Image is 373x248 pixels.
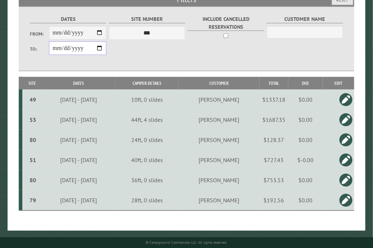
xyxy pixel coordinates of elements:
[43,96,114,103] div: [DATE] - [DATE]
[25,116,41,123] div: 53
[25,176,41,184] div: 80
[288,77,323,89] th: Due
[188,15,265,31] label: Include Cancelled Reservations
[179,89,259,110] td: [PERSON_NAME]
[115,190,179,211] td: 28ft, 0 slides
[115,150,179,170] td: 40ft, 0 slides
[42,77,115,89] th: Dates
[115,130,179,150] td: 24ft, 0 slides
[179,130,259,150] td: [PERSON_NAME]
[267,15,343,23] label: Customer Name
[179,150,259,170] td: [PERSON_NAME]
[25,197,41,204] div: 79
[43,197,114,204] div: [DATE] - [DATE]
[259,77,288,89] th: Total
[288,190,323,211] td: $0.00
[259,130,288,150] td: $128.37
[115,77,179,89] th: Camper Details
[115,89,179,110] td: 10ft, 0 slides
[288,170,323,190] td: $0.00
[288,130,323,150] td: $0.00
[259,150,288,170] td: $727.43
[115,170,179,190] td: 36ft, 0 slides
[259,110,288,130] td: $1687.35
[30,46,49,52] label: To:
[30,31,49,37] label: From:
[259,89,288,110] td: $1337.18
[179,110,259,130] td: [PERSON_NAME]
[179,170,259,190] td: [PERSON_NAME]
[25,96,41,103] div: 49
[179,77,259,89] th: Customer
[22,77,42,89] th: Site
[115,110,179,130] td: 44ft, 4 slides
[25,136,41,143] div: 80
[259,170,288,190] td: $753.53
[288,150,323,170] td: $-0.00
[43,156,114,164] div: [DATE] - [DATE]
[146,240,227,245] small: © Campground Commander LLC. All rights reserved.
[109,15,186,23] label: Site Number
[179,190,259,211] td: [PERSON_NAME]
[43,136,114,143] div: [DATE] - [DATE]
[30,15,107,23] label: Dates
[288,110,323,130] td: $0.00
[43,116,114,123] div: [DATE] - [DATE]
[43,176,114,184] div: [DATE] - [DATE]
[323,77,354,89] th: Edit
[288,89,323,110] td: $0.00
[25,156,41,164] div: 51
[259,190,288,211] td: $192.56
